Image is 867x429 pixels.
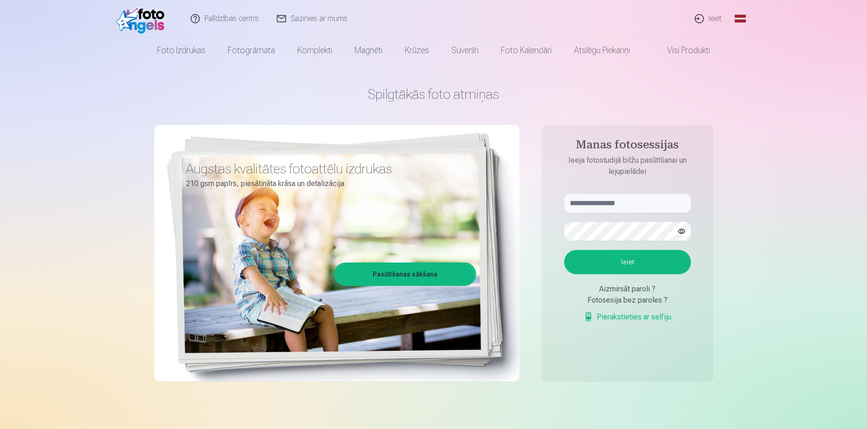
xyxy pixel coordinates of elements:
[555,138,700,155] h4: Manas fotosessijas
[217,37,286,63] a: Fotogrāmata
[440,37,490,63] a: Suvenīri
[584,311,671,323] a: Pierakstieties ar selfiju
[564,284,691,295] div: Aizmirsāt paroli ?
[186,160,469,177] h3: Augstas kvalitātes fotoattēlu izdrukas
[555,155,700,177] p: Ieeja fotostudijā bilžu pasūtīšanai un lejupielādei
[335,264,475,284] a: Pasūtīšanas sākšana
[146,37,217,63] a: Foto izdrukas
[563,37,641,63] a: Atslēgu piekariņi
[186,177,469,190] p: 210 gsm papīrs, piesātināta krāsa un detalizācija
[490,37,563,63] a: Foto kalendāri
[394,37,440,63] a: Krūzes
[564,250,691,274] button: Ieiet
[564,295,691,306] div: Fotosesija bez paroles ?
[641,37,721,63] a: Visi produkti
[286,37,343,63] a: Komplekti
[116,4,170,34] img: /fa1
[343,37,394,63] a: Magnēti
[154,86,713,103] h1: Spilgtākās foto atmiņas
